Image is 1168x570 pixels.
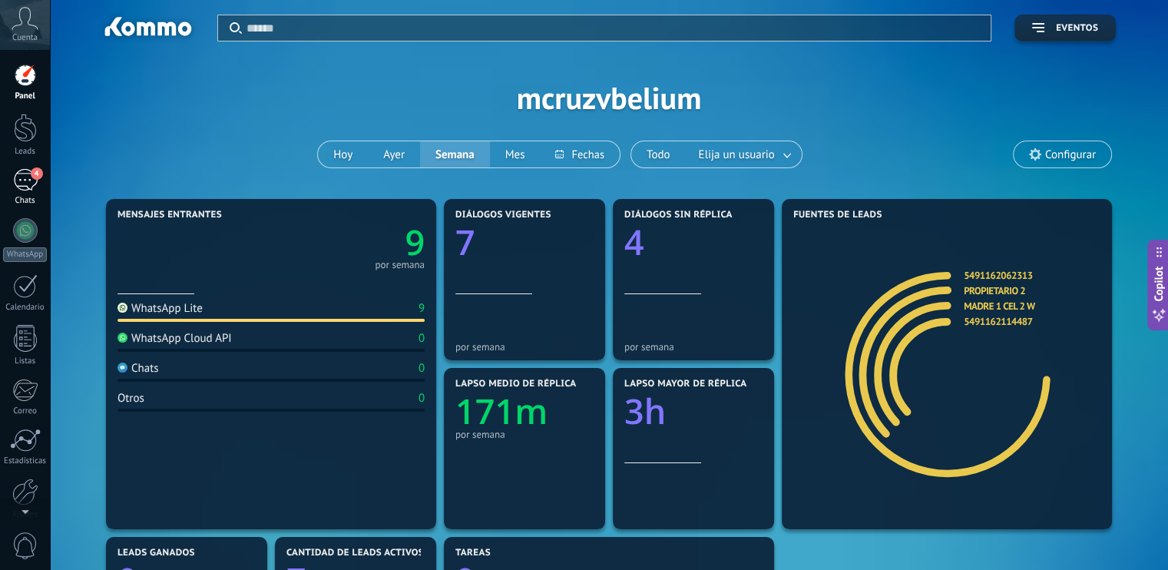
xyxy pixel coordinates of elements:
[117,303,127,313] img: WhatsApp Lite
[12,33,38,43] span: Cuenta
[117,391,144,406] div: Otros
[793,210,882,220] span: Fuentes de leads
[286,548,424,558] span: Cantidad de leads activos
[624,379,746,389] span: Lapso mayor de réplica
[455,429,594,440] div: por semana
[624,388,666,435] text: 3h
[624,219,644,266] text: 4
[964,315,1032,328] a: 5491162114487
[455,379,577,389] span: Lapso medio de réplica
[117,333,127,343] img: WhatsApp Cloud API
[318,141,368,167] button: Hoy
[964,300,1034,313] a: Madre 1 cel 2 W
[31,167,43,180] span: 4
[455,219,475,266] text: 7
[3,356,48,366] div: Listas
[3,196,48,206] div: Chats
[490,141,541,167] button: Mes
[117,301,203,316] div: WhatsApp Lite
[3,247,47,262] div: WhatsApp
[3,91,48,101] div: Panel
[696,144,778,165] span: Elija un usuario
[117,361,159,376] div: Chats
[631,141,686,167] button: Todo
[3,456,48,466] div: Estadísticas
[624,210,733,220] span: Diálogos sin réplica
[1151,267,1166,302] span: Copilot
[3,303,48,313] div: Calendario
[624,388,763,435] a: 3h
[419,331,425,346] div: 0
[455,341,594,353] div: por semana
[964,284,1025,297] a: Propietario 2
[419,361,425,376] div: 0
[455,548,491,558] span: Tareas
[1056,23,1098,34] span: Eventos
[420,141,490,167] button: Semana
[1045,148,1096,161] span: Configurar
[117,548,195,558] span: Leads ganados
[271,219,425,266] a: 9
[1014,15,1116,41] button: Eventos
[375,261,425,269] div: por semana
[540,141,619,167] button: Fechas
[686,141,802,167] button: Elija un usuario
[3,147,48,157] div: Leads
[117,363,127,373] img: Chats
[117,210,222,220] span: Mensajes entrantes
[405,219,425,266] text: 9
[3,406,48,416] div: Correo
[117,331,232,346] div: WhatsApp Cloud API
[368,141,420,167] button: Ayer
[455,388,548,435] text: 171m
[624,341,763,353] div: por semana
[964,269,1032,282] a: 5491162062313
[419,391,425,406] div: 0
[419,301,425,316] div: 9
[455,210,551,220] span: Diálogos vigentes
